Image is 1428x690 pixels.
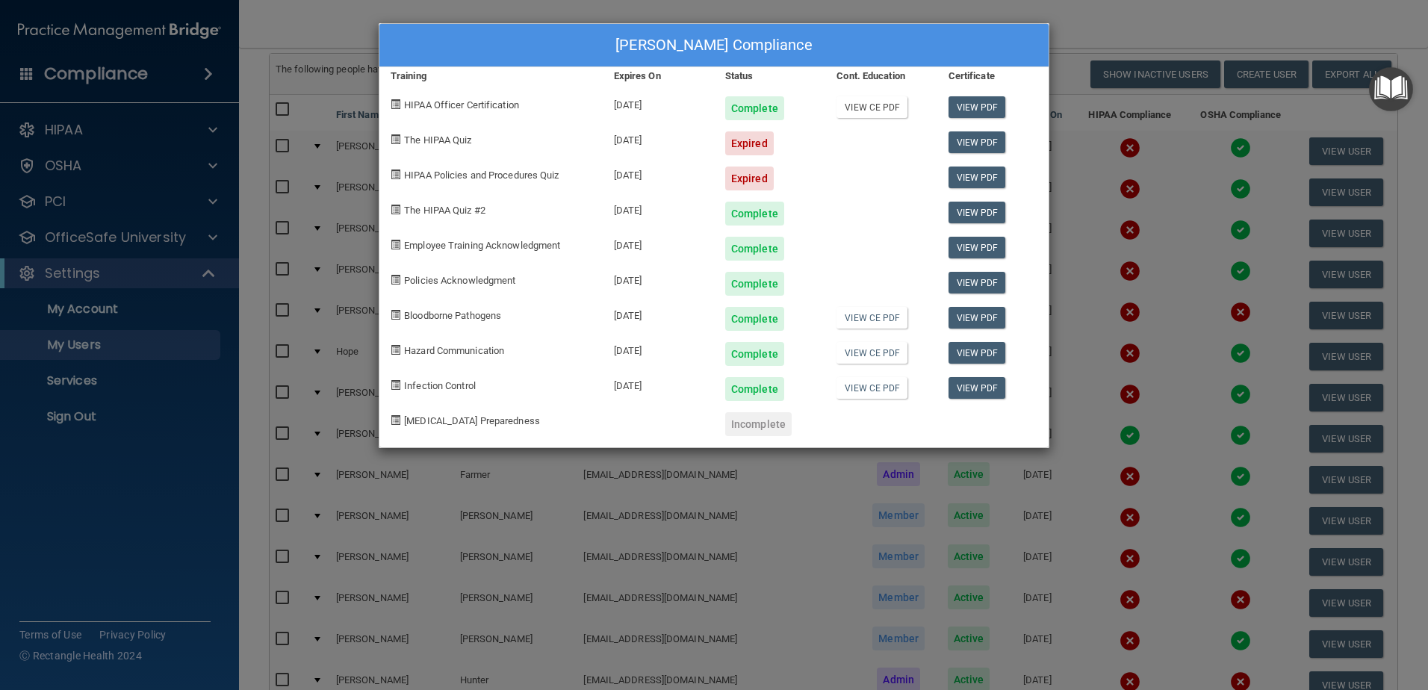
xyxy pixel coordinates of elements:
div: [DATE] [603,85,714,120]
span: The HIPAA Quiz [404,134,471,146]
div: Training [379,67,603,85]
span: Hazard Communication [404,345,504,356]
div: Complete [725,202,784,226]
div: Expired [725,167,774,190]
span: Policies Acknowledgment [404,275,515,286]
a: View PDF [949,96,1006,118]
a: View PDF [949,377,1006,399]
span: Employee Training Acknowledgment [404,240,560,251]
div: [PERSON_NAME] Compliance [379,24,1049,67]
a: View PDF [949,202,1006,223]
div: [DATE] [603,296,714,331]
a: View CE PDF [836,307,907,329]
div: [DATE] [603,120,714,155]
a: View PDF [949,237,1006,258]
a: View PDF [949,131,1006,153]
div: [DATE] [603,331,714,366]
a: View CE PDF [836,377,907,399]
div: [DATE] [603,155,714,190]
div: Certificate [937,67,1049,85]
div: Complete [725,377,784,401]
div: Complete [725,272,784,296]
button: Open Resource Center [1369,67,1413,111]
div: Complete [725,96,784,120]
a: View PDF [949,167,1006,188]
span: The HIPAA Quiz #2 [404,205,485,216]
div: Cont. Education [825,67,937,85]
iframe: Drift Widget Chat Controller [1170,584,1410,644]
span: HIPAA Officer Certification [404,99,519,111]
div: Status [714,67,825,85]
span: Bloodborne Pathogens [404,310,501,321]
span: Infection Control [404,380,476,391]
div: Complete [725,307,784,331]
div: [DATE] [603,190,714,226]
div: Expired [725,131,774,155]
div: Incomplete [725,412,792,436]
span: [MEDICAL_DATA] Preparedness [404,415,540,426]
span: HIPAA Policies and Procedures Quiz [404,170,559,181]
a: View CE PDF [836,342,907,364]
a: View CE PDF [836,96,907,118]
div: [DATE] [603,261,714,296]
div: Expires On [603,67,714,85]
a: View PDF [949,342,1006,364]
div: [DATE] [603,366,714,401]
div: Complete [725,342,784,366]
a: View PDF [949,307,1006,329]
div: Complete [725,237,784,261]
a: View PDF [949,272,1006,293]
div: [DATE] [603,226,714,261]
